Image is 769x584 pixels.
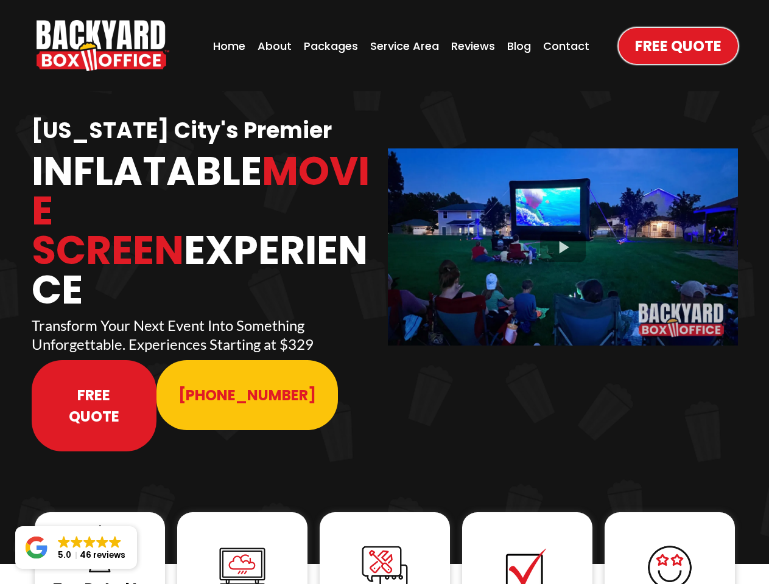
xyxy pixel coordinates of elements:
a: Reviews [448,34,499,58]
span: [PHONE_NUMBER] [178,384,316,406]
h1: [US_STATE] City's Premier [32,117,382,145]
a: Free Quote [619,28,738,64]
a: https://www.backyardboxoffice.com [37,20,169,71]
a: Service Area [367,34,443,58]
a: Close GoogleGoogleGoogleGoogleGoogle 5.046 reviews [15,526,137,569]
a: Free Quote [32,360,157,451]
a: Blog [504,34,535,58]
p: Transform Your Next Event Into Something Unforgettable. Experiences Starting at $329 [32,316,382,353]
a: About [254,34,295,58]
span: Free Quote [635,35,722,57]
img: Backyard Box Office [37,20,169,71]
a: Packages [300,34,362,58]
a: 913-214-1202 [156,360,338,430]
h1: Inflatable Experience [32,151,382,310]
a: Home [209,34,249,58]
a: Contact [539,34,593,58]
span: Movie Screen [32,144,370,278]
span: Free Quote [54,384,135,427]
